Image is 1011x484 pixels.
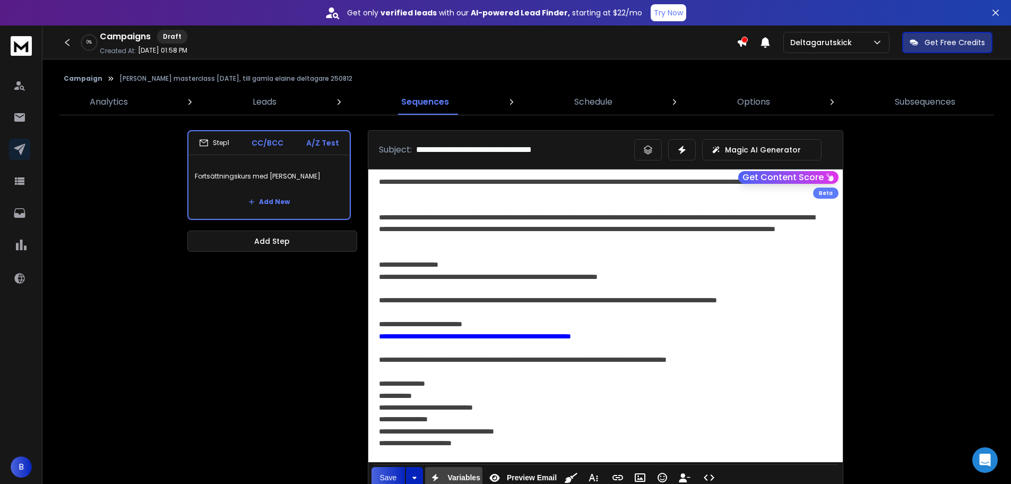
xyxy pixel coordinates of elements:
strong: AI-powered Lead Finder, [471,7,570,18]
div: Draft [157,30,187,44]
p: Get Free Credits [924,37,985,48]
p: Deltagarutskick [790,37,856,48]
a: Subsequences [888,89,962,115]
p: Analytics [90,96,128,108]
span: Variables [445,473,482,482]
button: Get Content Score [738,171,839,184]
p: CC/BCC [252,138,283,148]
p: Schedule [574,96,612,108]
p: Sequences [401,96,449,108]
button: Campaign [64,74,102,83]
button: B [11,456,32,478]
p: Options [737,96,770,108]
p: Fortsättningskurs med [PERSON_NAME] [195,162,343,191]
button: Try Now [651,4,686,21]
a: Options [731,89,776,115]
a: Analytics [83,89,134,115]
p: [DATE] 01:58 PM [138,46,187,55]
p: Get only with our starting at $22/mo [347,7,642,18]
p: Try Now [654,7,683,18]
p: Magic AI Generator [725,145,801,155]
p: Subject: [379,143,412,156]
li: Step1CC/BCCA/Z TestFortsättningskurs med [PERSON_NAME]Add New [187,130,351,220]
p: Leads [253,96,276,108]
p: [PERSON_NAME] masterclass [DATE], till gamla elaine deltagare 250812 [119,74,352,83]
button: Magic AI Generator [702,139,822,160]
div: Open Intercom Messenger [972,447,998,473]
h1: Campaigns [100,30,151,43]
div: Step 1 [199,138,229,148]
p: Subsequences [895,96,955,108]
button: Add New [240,191,298,213]
img: logo [11,36,32,56]
strong: verified leads [381,7,437,18]
p: Created At: [100,47,136,55]
a: Leads [246,89,283,115]
button: Add Step [187,231,357,252]
a: Sequences [395,89,455,115]
span: Preview Email [505,473,559,482]
div: Beta [813,188,839,199]
p: A/Z Test [306,138,339,148]
button: Get Free Credits [902,32,992,53]
a: Schedule [568,89,619,115]
p: 0 % [87,39,92,46]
